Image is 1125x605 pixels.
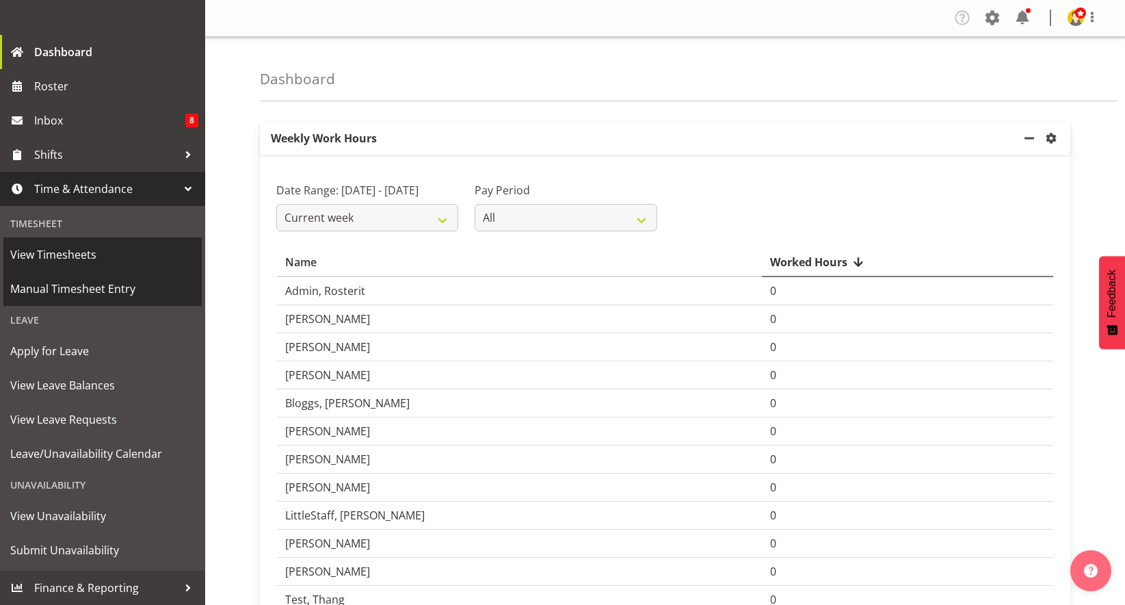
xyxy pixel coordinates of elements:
[10,540,195,561] span: Submit Unavailability
[277,530,762,558] td: [PERSON_NAME]
[276,182,458,198] label: Date Range: [DATE] - [DATE]
[34,42,198,62] span: Dashboard
[10,279,195,299] span: Manual Timesheet Entry
[185,114,198,127] span: 8
[770,311,776,326] span: 0
[475,182,657,198] label: Pay Period
[1068,10,1084,26] img: admin-rosteritf9cbda91fdf824d97c9d6345b1f660ea.png
[3,402,202,437] a: View Leave Requests
[260,122,1021,155] p: Weekly Work Hours
[3,209,202,237] div: Timesheet
[34,110,185,131] span: Inbox
[770,339,776,355] span: 0
[277,361,762,389] td: [PERSON_NAME]
[3,272,202,306] a: Manual Timesheet Entry
[1099,256,1125,349] button: Feedback - Show survey
[3,437,202,471] a: Leave/Unavailability Calendar
[260,71,335,87] h4: Dashboard
[3,334,202,368] a: Apply for Leave
[1084,564,1098,578] img: help-xxl-2.png
[10,409,195,430] span: View Leave Requests
[277,474,762,502] td: [PERSON_NAME]
[770,396,776,411] span: 0
[1021,122,1043,155] a: minimize
[3,499,202,533] a: View Unavailability
[770,283,776,298] span: 0
[10,341,195,361] span: Apply for Leave
[10,443,195,464] span: Leave/Unavailability Calendar
[10,244,195,265] span: View Timesheets
[34,144,178,165] span: Shifts
[3,237,202,272] a: View Timesheets
[34,76,198,96] span: Roster
[277,333,762,361] td: [PERSON_NAME]
[770,564,776,579] span: 0
[1106,270,1118,318] span: Feedback
[10,375,195,396] span: View Leave Balances
[770,536,776,551] span: 0
[277,277,762,305] td: Admin, Rosterit
[277,446,762,474] td: [PERSON_NAME]
[3,368,202,402] a: View Leave Balances
[770,508,776,523] span: 0
[277,417,762,446] td: [PERSON_NAME]
[770,368,776,383] span: 0
[770,452,776,467] span: 0
[277,305,762,333] td: [PERSON_NAME]
[770,254,847,270] span: Worked Hours
[34,179,178,199] span: Time & Attendance
[3,306,202,334] div: Leave
[277,389,762,417] td: Bloggs, [PERSON_NAME]
[1043,130,1065,146] a: settings
[285,254,317,270] span: Name
[277,502,762,530] td: LittleStaff, [PERSON_NAME]
[770,480,776,495] span: 0
[770,424,776,439] span: 0
[34,578,178,598] span: Finance & Reporting
[3,533,202,567] a: Submit Unavailability
[277,558,762,586] td: [PERSON_NAME]
[10,506,195,526] span: View Unavailability
[3,471,202,499] div: Unavailability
